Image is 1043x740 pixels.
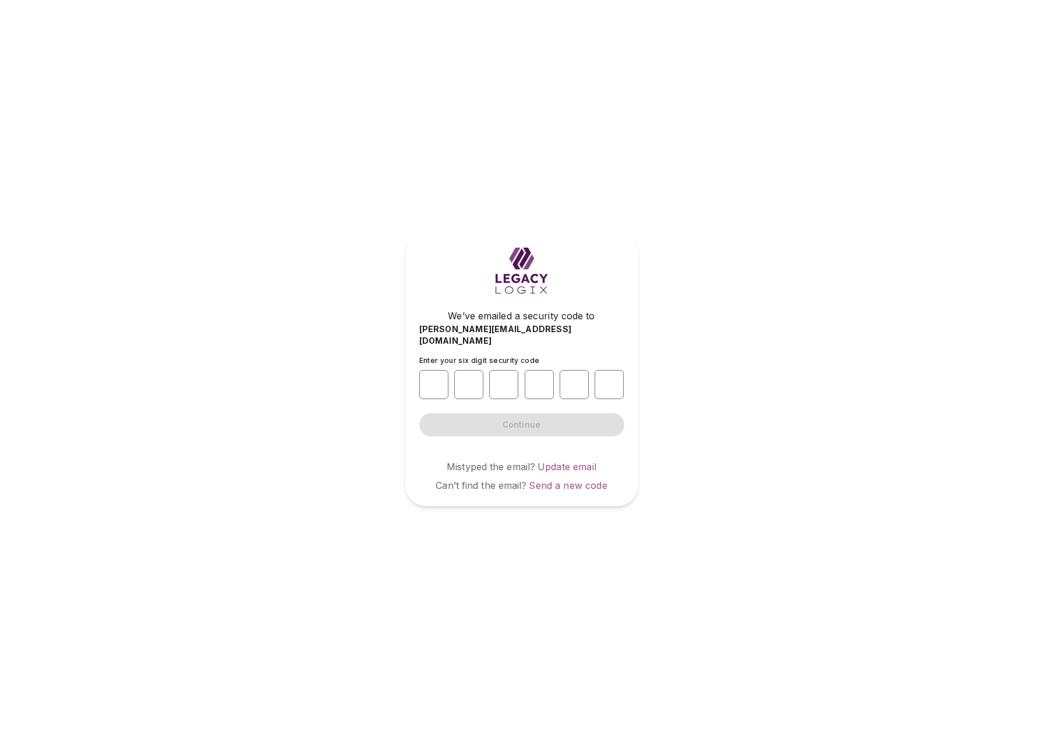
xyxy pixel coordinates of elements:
a: Update email [538,461,596,473]
span: Mistyped the email? [447,461,535,473]
span: [PERSON_NAME][EMAIL_ADDRESS][DOMAIN_NAME] [419,323,624,347]
span: Enter your six digit security code [419,356,540,365]
a: Send a new code [529,480,607,491]
span: We’ve emailed a security code to [448,309,595,323]
span: Can’t find the email? [436,480,526,491]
